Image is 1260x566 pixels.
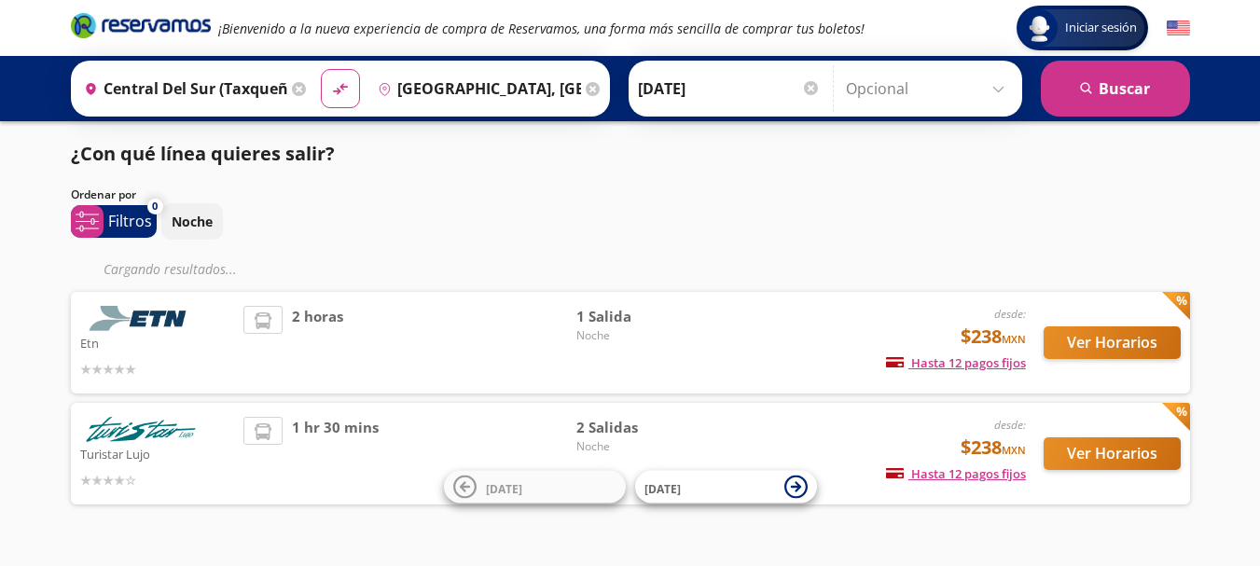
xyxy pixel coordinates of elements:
em: Cargando resultados ... [104,260,237,278]
button: [DATE] [635,471,817,504]
button: Buscar [1041,61,1190,117]
small: MXN [1002,443,1026,457]
em: desde: [994,417,1026,433]
span: $238 [961,434,1026,462]
input: Elegir Fecha [638,65,821,112]
span: 0 [152,199,158,214]
button: 0Filtros [71,205,157,238]
span: 1 hr 30 mins [292,417,379,490]
img: Turistar Lujo [80,417,201,442]
button: Noche [161,203,223,240]
small: MXN [1002,332,1026,346]
input: Buscar Destino [370,65,581,112]
span: Hasta 12 pagos fijos [886,465,1026,482]
span: 2 horas [292,306,343,380]
img: Etn [80,306,201,331]
button: English [1167,17,1190,40]
button: Ver Horarios [1044,437,1181,470]
i: Brand Logo [71,11,211,39]
em: ¡Bienvenido a la nueva experiencia de compra de Reservamos, una forma más sencilla de comprar tus... [218,20,865,37]
em: desde: [994,306,1026,322]
input: Opcional [846,65,1013,112]
button: [DATE] [444,471,626,504]
span: [DATE] [486,480,522,496]
input: Buscar Origen [76,65,287,112]
span: [DATE] [644,480,681,496]
p: ¿Con qué línea quieres salir? [71,140,335,168]
span: Hasta 12 pagos fijos [886,354,1026,371]
button: Ver Horarios [1044,326,1181,359]
span: Noche [576,438,707,455]
p: Ordenar por [71,186,136,203]
span: Noche [576,327,707,344]
p: Filtros [108,210,152,232]
span: 1 Salida [576,306,707,327]
a: Brand Logo [71,11,211,45]
p: Noche [172,212,213,231]
p: Etn [80,331,235,353]
span: $238 [961,323,1026,351]
span: 2 Salidas [576,417,707,438]
span: Iniciar sesión [1058,19,1144,37]
p: Turistar Lujo [80,442,235,464]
